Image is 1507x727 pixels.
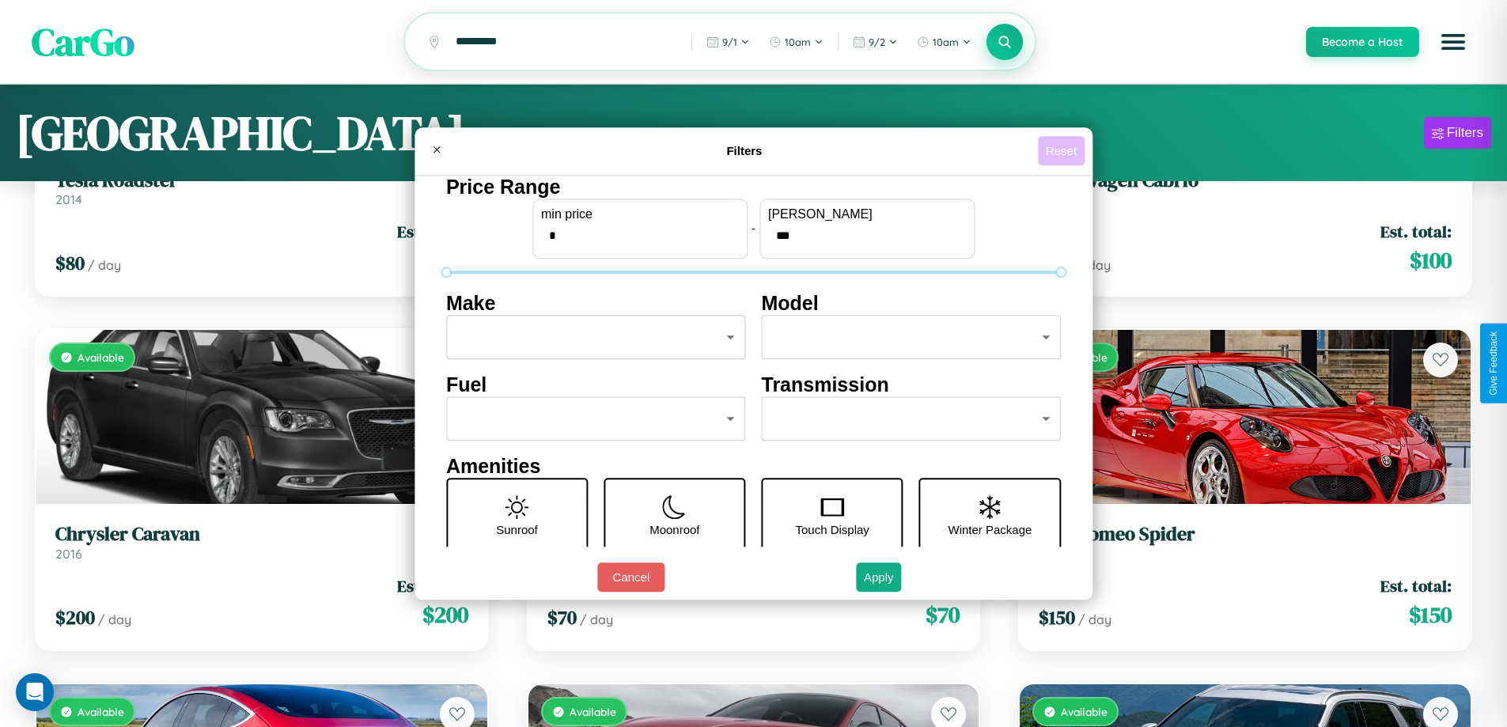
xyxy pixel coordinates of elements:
p: Moonroof [649,519,699,540]
button: 10am [909,29,979,55]
h4: Amenities [446,455,1061,478]
div: Give Feedback [1488,331,1499,396]
a: Chrysler Caravan2016 [55,523,468,562]
span: / day [1077,257,1111,273]
span: $ 200 [55,604,95,630]
p: Sunroof [496,519,538,540]
span: $ 70 [547,604,577,630]
span: 9 / 2 [869,36,885,48]
a: Volkswagen Cabrio2014 [1039,169,1452,208]
h4: Model [762,292,1062,315]
a: Alfa Romeo Spider2023 [1039,523,1452,562]
div: Open Intercom Messenger [16,673,54,711]
button: 10am [761,29,831,55]
span: Est. total: [397,574,468,597]
h4: Fuel [446,373,746,396]
span: CarGo [32,16,134,68]
button: Open menu [1431,20,1475,64]
h4: Make [446,292,746,315]
h4: Transmission [762,373,1062,396]
button: 9/2 [845,29,906,55]
button: Filters [1424,117,1491,149]
span: Est. total: [1380,220,1452,243]
button: Cancel [597,562,665,592]
label: [PERSON_NAME] [768,207,966,222]
span: $ 150 [1039,604,1075,630]
p: - [752,218,755,239]
span: $ 100 [1410,244,1452,276]
p: Winter Package [949,519,1032,540]
span: Available [1061,705,1108,718]
h3: Chrysler Caravan [55,523,468,546]
span: / day [580,612,613,627]
span: 2014 [55,191,82,207]
h4: Filters [451,144,1038,157]
p: Touch Display [795,519,869,540]
span: / day [1078,612,1111,627]
span: Est. total: [397,220,468,243]
span: $ 150 [1409,599,1452,630]
span: Available [78,705,124,718]
div: Filters [1447,125,1483,141]
h1: [GEOGRAPHIC_DATA] [16,100,465,165]
span: $ 80 [55,250,85,276]
span: / day [98,612,131,627]
span: Available [78,350,124,364]
span: / day [88,257,121,273]
h3: Alfa Romeo Spider [1039,523,1452,546]
label: min price [541,207,739,222]
span: Available [570,705,616,718]
span: 2016 [55,546,82,562]
a: Tesla Roadster2014 [55,169,468,208]
span: 10am [933,36,959,48]
span: 10am [785,36,811,48]
button: Reset [1038,136,1085,165]
span: $ 200 [422,599,468,630]
h4: Price Range [446,176,1061,199]
button: Become a Host [1306,27,1419,57]
span: 9 / 1 [722,36,737,48]
span: Est. total: [1380,574,1452,597]
span: $ 70 [926,599,960,630]
button: Apply [856,562,902,592]
button: 9/1 [699,29,758,55]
